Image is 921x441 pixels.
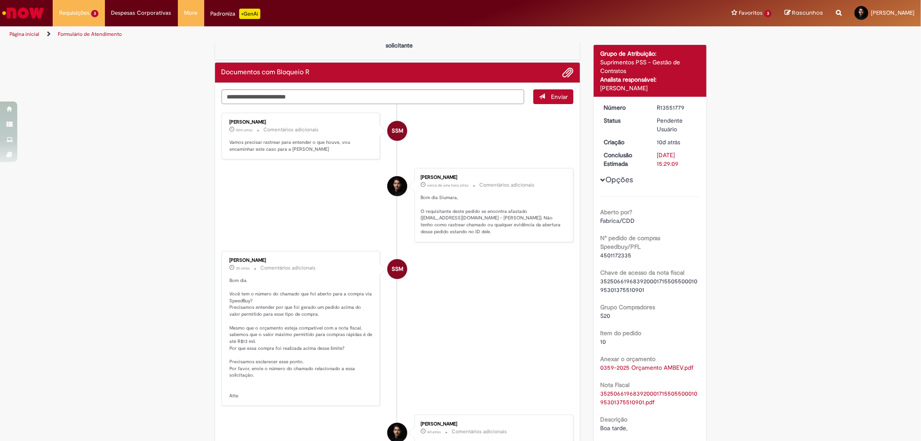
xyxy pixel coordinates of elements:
[657,138,680,146] time: 19/09/2025 16:51:58
[600,75,700,84] div: Analista responsável:
[600,303,655,311] b: Grupo Compradores
[427,429,441,435] span: 4d atrás
[600,49,700,58] div: Grupo de Atribuição:
[6,26,608,42] ul: Trilhas de página
[764,10,772,17] span: 3
[387,121,407,141] div: Siumara Santos Moura
[261,264,316,272] small: Comentários adicionais
[600,381,630,389] b: Nota Fiscal
[427,183,468,188] time: 29/09/2025 10:03:10
[657,116,697,133] div: Pendente Usuário
[551,93,568,101] span: Enviar
[600,338,606,346] span: 10
[264,126,319,133] small: Comentários adicionais
[871,9,915,16] span: [PERSON_NAME]
[236,266,250,271] span: 3h atrás
[785,9,823,17] a: Rascunhos
[600,355,655,363] b: Anexar o orçamento
[230,258,373,263] div: [PERSON_NAME]
[9,31,39,38] a: Página inicial
[222,89,525,104] textarea: Digite sua mensagem aqui...
[600,329,641,337] b: Item do pedido
[236,266,250,271] time: 29/09/2025 08:39:42
[600,416,627,423] b: Descrição
[600,269,684,276] b: Chave de acesso da nota fiscal
[387,259,407,279] div: Siumara Santos Moura
[236,127,253,133] time: 29/09/2025 10:33:56
[239,9,260,19] p: +GenAi
[600,277,697,294] span: 35250661968392000171550550001095301375510901
[421,422,564,427] div: [PERSON_NAME]
[600,312,610,320] span: S20
[600,364,693,371] a: Download de 0359-2025 Orçamento AMBEV.pdf
[562,67,573,78] button: Adicionar anexos
[657,138,680,146] span: 10d atrás
[657,103,697,112] div: R13551779
[1,4,45,22] img: ServiceNow
[597,103,650,112] dt: Número
[739,9,763,17] span: Favoritos
[421,175,564,180] div: [PERSON_NAME]
[600,217,635,225] span: Fabrica/CDD
[600,234,660,251] b: N° pedido de compras Speedbuy/PFL
[230,277,373,400] p: Bom dia Você tem o número do chamado que foi aberto para a compra via SpeedBuy? Precisamos entend...
[230,139,373,152] p: Vamos precisar rastrear para entender o que houve, vou encaminhar este caso para a [PERSON_NAME]
[600,208,632,216] b: Aberto por?
[792,9,823,17] span: Rascunhos
[533,89,573,104] button: Enviar
[111,9,171,17] span: Despesas Corporativas
[211,9,260,19] div: Padroniza
[184,9,198,17] span: More
[427,429,441,435] time: 25/09/2025 14:00:12
[427,183,468,188] span: cerca de uma hora atrás
[452,428,507,435] small: Comentários adicionais
[236,127,253,133] span: 42m atrás
[600,84,700,92] div: [PERSON_NAME]
[479,181,535,189] small: Comentários adicionais
[597,138,650,146] dt: Criação
[392,121,403,141] span: SSM
[58,31,122,38] a: Formulário de Atendimento
[600,251,631,259] span: 4501172335
[600,390,697,406] a: Download de 35250661968392000171550550001095301375510901.pdf
[421,194,564,235] p: Bom dia Siumara, O requisitante deste pedido se encontra afastado ([EMAIL_ADDRESS][DOMAIN_NAME] -...
[597,151,650,168] dt: Conclusão Estimada
[600,58,700,75] div: Suprimentos PSS - Gestão de Contratos
[387,176,407,196] div: Pedro Lucas Braga Gomes
[91,10,98,17] span: 3
[597,116,650,125] dt: Status
[222,69,310,76] h2: Documentos com Bloqueio R Histórico de tíquete
[657,138,697,146] div: 19/09/2025 16:51:58
[59,9,89,17] span: Requisições
[657,151,697,168] div: [DATE] 15:29:09
[230,120,373,125] div: [PERSON_NAME]
[392,259,403,279] span: SSM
